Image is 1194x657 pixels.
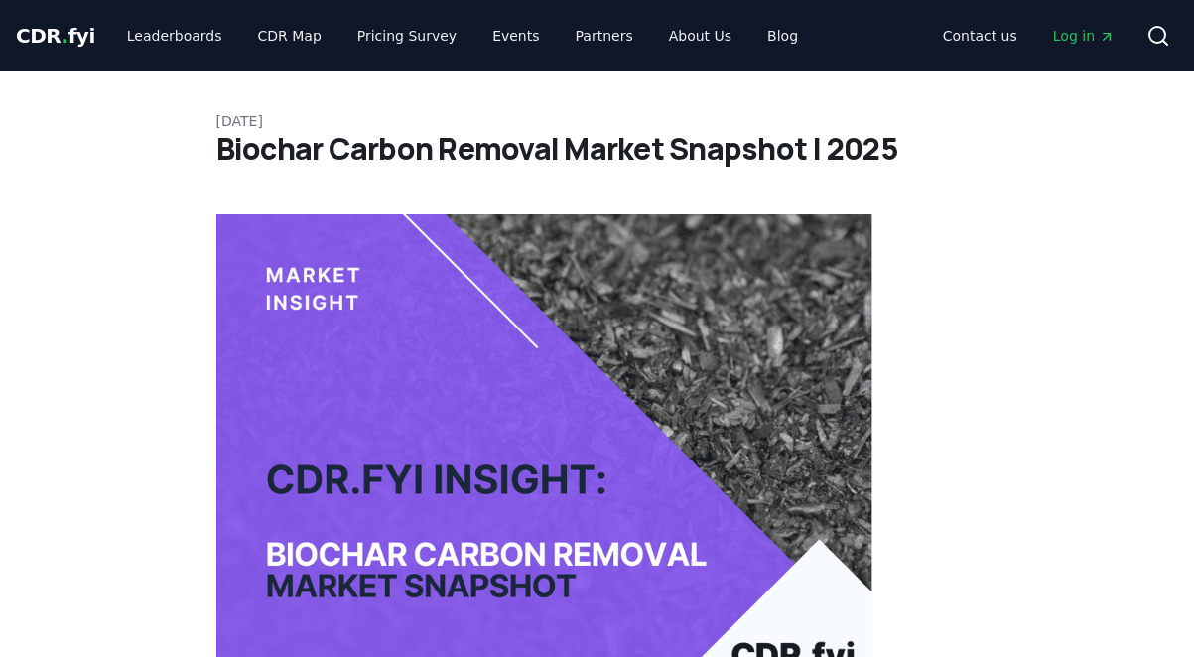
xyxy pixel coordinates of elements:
a: Contact us [927,18,1033,54]
h1: Biochar Carbon Removal Market Snapshot | 2025 [216,131,979,167]
p: [DATE] [216,111,979,131]
a: Leaderboards [111,18,238,54]
a: CDR.fyi [16,22,95,50]
a: Blog [751,18,814,54]
span: . [62,24,68,48]
span: CDR fyi [16,24,95,48]
a: Pricing Survey [341,18,472,54]
nav: Main [111,18,814,54]
span: Log in [1053,26,1115,46]
a: Events [476,18,555,54]
a: CDR Map [242,18,337,54]
a: About Us [653,18,747,54]
a: Log in [1037,18,1130,54]
nav: Main [927,18,1130,54]
a: Partners [560,18,649,54]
